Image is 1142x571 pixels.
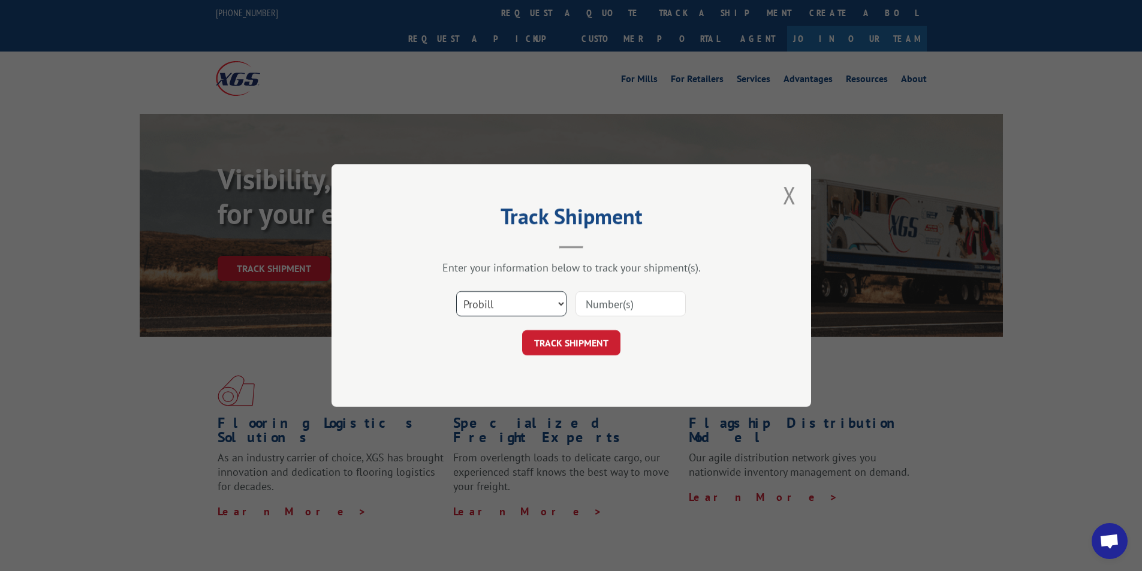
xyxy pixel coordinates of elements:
button: Close modal [783,179,796,211]
div: Enter your information below to track your shipment(s). [391,261,751,274]
button: TRACK SHIPMENT [522,330,620,355]
input: Number(s) [575,291,686,316]
div: Open chat [1092,523,1128,559]
h2: Track Shipment [391,208,751,231]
